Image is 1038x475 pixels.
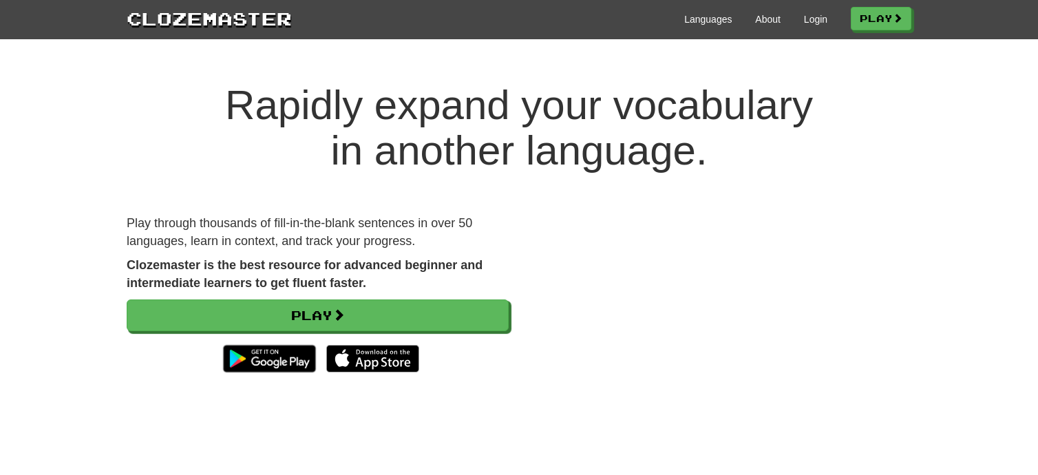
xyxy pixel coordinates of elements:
[804,12,827,26] a: Login
[216,338,323,379] img: Get it on Google Play
[127,299,509,331] a: Play
[851,7,911,30] a: Play
[326,345,419,372] img: Download_on_the_App_Store_Badge_US-UK_135x40-25178aeef6eb6b83b96f5f2d004eda3bffbb37122de64afbaef7...
[127,215,509,250] p: Play through thousands of fill-in-the-blank sentences in over 50 languages, learn in context, and...
[684,12,732,26] a: Languages
[127,6,292,31] a: Clozemaster
[755,12,781,26] a: About
[127,258,483,290] strong: Clozemaster is the best resource for advanced beginner and intermediate learners to get fluent fa...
